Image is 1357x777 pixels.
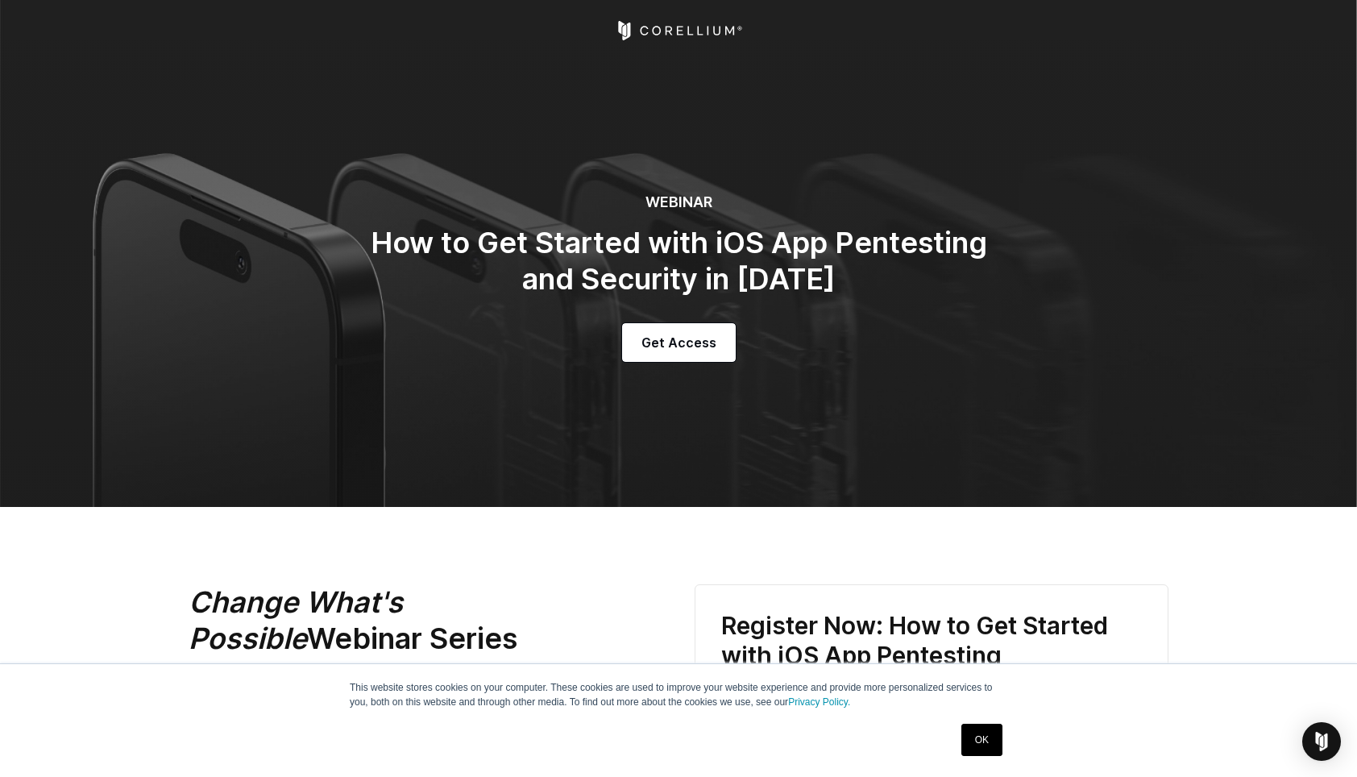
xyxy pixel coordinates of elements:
[961,724,1002,756] a: OK
[622,323,736,362] a: Get Access
[189,584,403,656] em: Change What's Possible
[189,584,624,657] h2: Webinar Series
[356,225,1001,297] h2: How to Get Started with iOS App Pentesting and Security in [DATE]
[788,696,850,708] a: Privacy Policy.
[1302,722,1341,761] div: Open Intercom Messenger
[356,193,1001,212] h6: WEBINAR
[721,611,1142,671] h3: Register Now: How to Get Started with iOS App Pentesting
[641,333,716,352] span: Get Access
[350,680,1007,709] p: This website stores cookies on your computer. These cookies are used to improve your website expe...
[615,21,743,40] a: Corellium Home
